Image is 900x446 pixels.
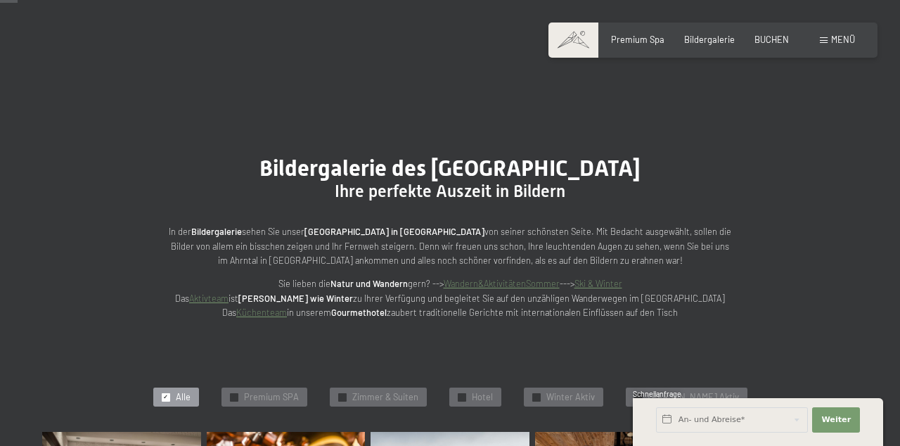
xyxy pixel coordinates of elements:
[304,226,484,237] strong: [GEOGRAPHIC_DATA] in [GEOGRAPHIC_DATA]
[821,414,851,426] span: Weiter
[163,393,168,401] span: ✓
[169,276,731,319] p: Sie lieben die gern? --> ---> Das ist zu Ihrer Verfügung und begleitet Sie auf den unzähligen Wan...
[444,278,560,289] a: Wandern&AktivitätenSommer
[259,155,641,181] span: Bildergalerie des [GEOGRAPHIC_DATA]
[631,419,634,428] span: 1
[472,391,493,404] span: Hotel
[611,34,664,45] a: Premium Spa
[169,224,731,267] p: In der sehen Sie unser von seiner schönsten Seite. Mit Bedacht ausgewählt, sollen die Bilder von ...
[633,390,681,398] span: Schnellanfrage
[189,293,229,304] a: Aktivteam
[330,278,408,289] strong: Natur und Wandern
[574,278,622,289] a: Ski & Winter
[244,391,299,404] span: Premium SPA
[812,407,860,433] button: Weiter
[238,293,353,304] strong: [PERSON_NAME] wie Winter
[236,307,287,318] a: Küchenteam
[459,393,464,401] span: ✓
[340,393,345,401] span: ✓
[191,226,242,237] strong: Bildergalerie
[231,393,236,401] span: ✓
[331,307,387,318] strong: Gourmethotel
[831,34,855,45] span: Menü
[314,256,430,270] span: Einwilligung Marketing*
[754,34,789,45] a: BUCHEN
[335,181,565,201] span: Ihre perfekte Auszeit in Bildern
[684,34,735,45] a: Bildergalerie
[176,391,191,404] span: Alle
[352,391,418,404] span: Zimmer & Suiten
[534,393,539,401] span: ✓
[546,391,595,404] span: Winter Aktiv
